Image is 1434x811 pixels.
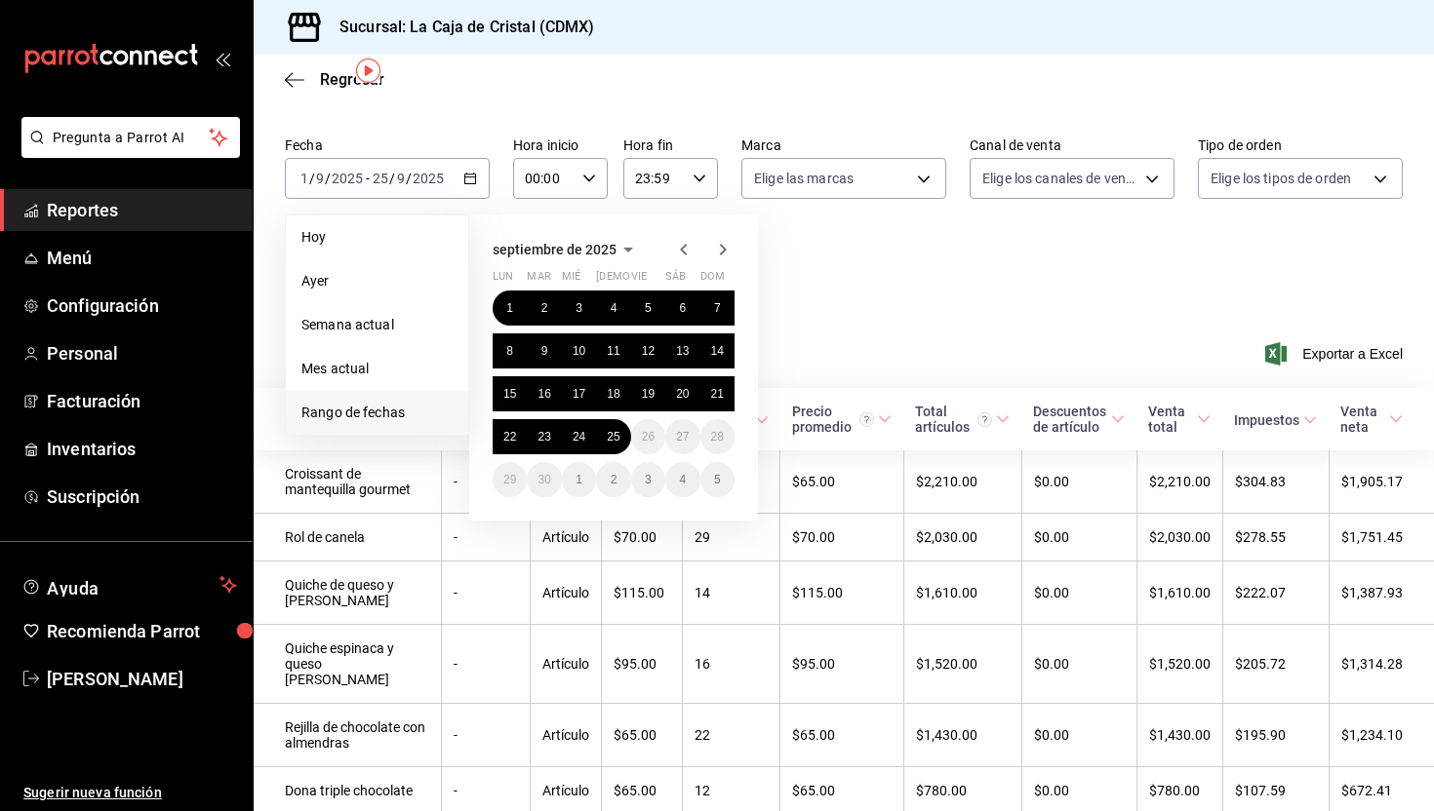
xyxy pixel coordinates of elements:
[503,473,516,486] abbr: 29 de septiembre de 2025
[1136,514,1222,561] td: $2,030.00
[573,387,585,401] abbr: 17 de septiembre de 2025
[711,430,724,444] abbr: 28 de septiembre de 2025
[493,462,527,497] button: 29 de septiembre de 2025
[1329,450,1434,514] td: $1,905.17
[541,344,548,358] abbr: 9 de septiembre de 2025
[1136,625,1222,704] td: $1,520.00
[1211,169,1351,188] span: Elige los tipos de orden
[493,290,527,326] button: 1 de septiembre de 2025
[301,227,453,248] span: Hoy
[665,333,699,368] button: 13 de septiembre de 2025
[859,412,874,427] svg: Precio promedio = Total artículos / cantidad
[1148,404,1211,435] span: Venta total
[915,404,1010,435] span: Total artículos
[903,625,1021,704] td: $1,520.00
[683,625,780,704] td: 16
[493,238,640,261] button: septiembre de 2025
[1198,138,1403,152] label: Tipo de orden
[47,388,237,414] span: Facturación
[683,704,780,767] td: 22
[596,419,630,454] button: 25 de septiembre de 2025
[325,171,331,186] span: /
[562,270,580,290] abbr: miércoles
[645,473,652,486] abbr: 3 de octubre de 2025
[915,404,992,435] div: Total artículos
[23,783,237,803] span: Sugerir nueva función
[301,315,453,335] span: Semana actual
[1329,561,1434,625] td: $1,387.93
[493,333,527,368] button: 8 de septiembre de 2025
[301,271,453,291] span: Ayer
[1222,450,1329,514] td: $304.83
[780,514,903,561] td: $70.00
[665,290,699,326] button: 6 de septiembre de 2025
[642,430,655,444] abbr: 26 de septiembre de 2025
[527,290,561,326] button: 2 de septiembre de 2025
[645,301,652,315] abbr: 5 de septiembre de 2025
[562,290,596,326] button: 3 de septiembre de 2025
[47,573,212,597] span: Ayuda
[903,704,1021,767] td: $1,430.00
[1136,450,1222,514] td: $2,210.00
[1269,342,1403,366] button: Exportar a Excel
[531,514,602,561] td: Artículo
[254,704,441,767] td: Rejilla de chocolate con almendras
[562,333,596,368] button: 10 de septiembre de 2025
[602,514,683,561] td: $70.00
[47,340,237,367] span: Personal
[254,561,441,625] td: Quiche de queso y [PERSON_NAME]
[602,625,683,704] td: $95.00
[602,704,683,767] td: $65.00
[780,625,903,704] td: $95.00
[665,462,699,497] button: 4 de octubre de 2025
[676,344,689,358] abbr: 13 de septiembre de 2025
[631,419,665,454] button: 26 de septiembre de 2025
[1222,561,1329,625] td: $222.07
[309,171,315,186] span: /
[538,473,550,486] abbr: 30 de septiembre de 2025
[47,197,237,223] span: Reportes
[356,58,380,83] button: Tooltip marker
[573,344,585,358] abbr: 10 de septiembre de 2025
[700,376,735,411] button: 21 de septiembre de 2025
[683,514,780,561] td: 29
[506,301,513,315] abbr: 1 de septiembre de 2025
[254,625,441,704] td: Quiche espinaca y queso [PERSON_NAME]
[642,387,655,401] abbr: 19 de septiembre de 2025
[700,419,735,454] button: 28 de septiembre de 2025
[1340,404,1385,435] div: Venta neta
[254,450,441,514] td: Croissant de mantequilla gourmet
[324,16,595,39] h3: Sucursal: La Caja de Cristal (CDMX)
[531,704,602,767] td: Artículo
[21,117,240,158] button: Pregunta a Parrot AI
[596,376,630,411] button: 18 de septiembre de 2025
[285,70,384,89] button: Regresar
[1021,704,1136,767] td: $0.00
[366,171,370,186] span: -
[493,376,527,411] button: 15 de septiembre de 2025
[441,450,530,514] td: -
[642,344,655,358] abbr: 12 de septiembre de 2025
[780,561,903,625] td: $115.00
[47,483,237,510] span: Suscripción
[1021,514,1136,561] td: $0.00
[301,359,453,379] span: Mes actual
[541,301,548,315] abbr: 2 de septiembre de 2025
[493,419,527,454] button: 22 de septiembre de 2025
[576,301,582,315] abbr: 3 de septiembre de 2025
[47,618,237,644] span: Recomienda Parrot
[531,561,602,625] td: Artículo
[611,473,617,486] abbr: 2 de octubre de 2025
[631,462,665,497] button: 3 de octubre de 2025
[977,412,992,427] svg: El total artículos considera cambios de precios en los artículos así como costos adicionales por ...
[531,625,602,704] td: Artículo
[493,242,617,257] span: septiembre de 2025
[700,270,725,290] abbr: domingo
[631,270,647,290] abbr: viernes
[903,450,1021,514] td: $2,210.00
[503,430,516,444] abbr: 22 de septiembre de 2025
[1148,404,1193,435] div: Venta total
[596,462,630,497] button: 2 de octubre de 2025
[679,473,686,486] abbr: 4 de octubre de 2025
